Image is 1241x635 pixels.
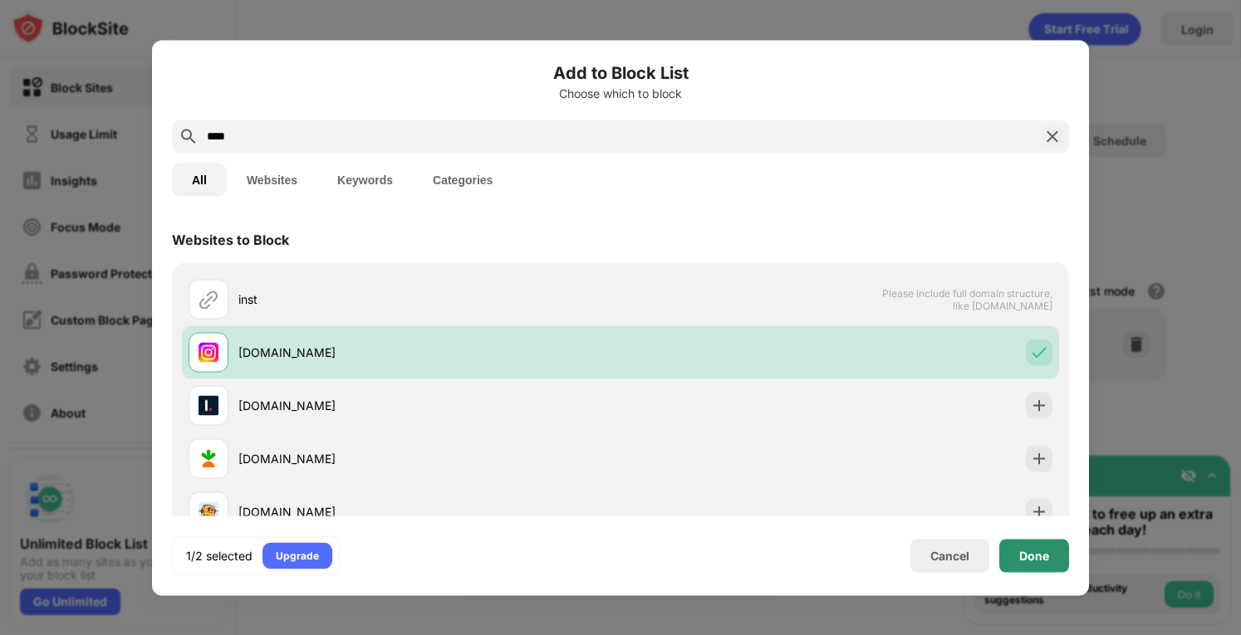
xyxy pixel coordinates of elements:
div: Websites to Block [172,231,289,247]
img: favicons [199,395,218,415]
button: Keywords [317,163,413,196]
div: [DOMAIN_NAME] [238,503,620,520]
div: [DOMAIN_NAME] [238,450,620,467]
button: Categories [413,163,513,196]
div: [DOMAIN_NAME] [238,344,620,361]
button: All [172,163,227,196]
div: Done [1019,549,1049,562]
div: [DOMAIN_NAME] [238,397,620,414]
span: Please include full domain structure, like [DOMAIN_NAME] [881,286,1052,311]
img: favicons [199,448,218,468]
div: Choose which to block [172,86,1069,100]
h6: Add to Block List [172,60,1069,85]
img: search.svg [179,126,199,146]
img: favicons [199,501,218,521]
img: favicons [199,342,218,362]
div: inst [238,291,620,308]
div: 1/2 selected [186,547,253,564]
button: Websites [227,163,317,196]
div: Cancel [930,549,969,563]
div: Upgrade [276,547,319,564]
img: search-close [1042,126,1062,146]
img: url.svg [199,289,218,309]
